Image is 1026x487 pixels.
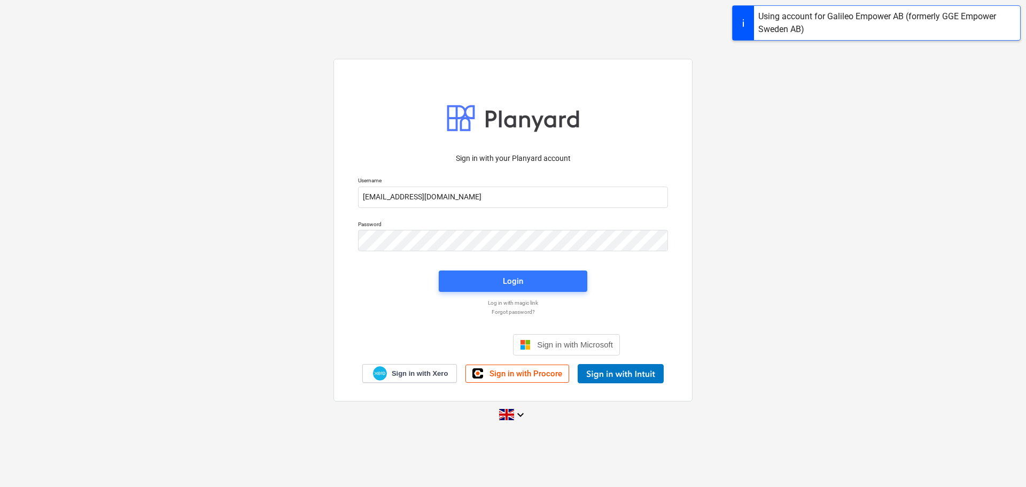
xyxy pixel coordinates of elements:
[353,299,673,306] a: Log in with magic link
[401,333,510,357] iframe: Sign in with Google Button
[489,369,562,378] span: Sign in with Procore
[758,10,1016,36] div: Using account for Galileo Empower AB (formerly GGE Empower Sweden AB)
[465,365,569,383] a: Sign in with Procore
[537,340,613,349] span: Sign in with Microsoft
[439,270,587,292] button: Login
[392,369,448,378] span: Sign in with Xero
[358,187,668,208] input: Username
[514,408,527,421] i: keyboard_arrow_down
[362,364,457,383] a: Sign in with Xero
[503,274,523,288] div: Login
[353,308,673,315] a: Forgot password?
[373,366,387,381] img: Xero logo
[358,177,668,186] p: Username
[358,153,668,164] p: Sign in with your Planyard account
[358,221,668,230] p: Password
[520,339,531,350] img: Microsoft logo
